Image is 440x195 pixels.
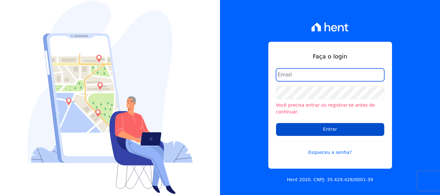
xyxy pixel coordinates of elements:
p: Hent 2020. CNPJ: 35.429.428/0001-39 [287,176,373,183]
a: Esqueceu a senha? [276,141,384,156]
li: Você precisa entrar ou registrar-se antes de continuar. [276,102,384,115]
img: Login [27,1,193,194]
input: Entrar [276,123,384,136]
h1: Faça o login [276,52,384,61]
input: Email [276,68,384,81]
